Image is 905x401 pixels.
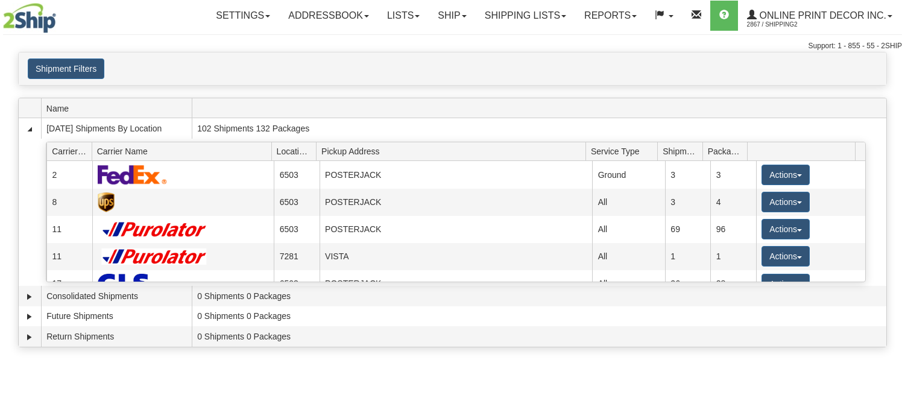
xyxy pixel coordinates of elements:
td: POSTERJACK [320,216,593,243]
td: Consolidated Shipments [41,286,192,306]
div: Support: 1 - 855 - 55 - 2SHIP [3,41,902,51]
td: 2 [46,161,92,188]
span: Carrier Id [52,142,92,160]
td: [DATE] Shipments By Location [41,118,192,139]
a: Expand [24,331,36,343]
button: Actions [762,219,810,239]
td: 3 [665,161,710,188]
td: All [592,270,665,297]
a: Addressbook [279,1,378,31]
td: 96 [710,216,755,243]
span: Packages [708,142,748,160]
td: 6503 [274,161,319,188]
span: Name [46,99,192,118]
img: Purolator [98,248,212,265]
td: 8 [46,189,92,216]
td: 28 [710,270,755,297]
td: 6503 [274,216,319,243]
td: 69 [665,216,710,243]
td: 0 Shipments 0 Packages [192,306,886,327]
span: Carrier Name [97,142,271,160]
td: 0 Shipments 0 Packages [192,326,886,347]
td: Ground [592,161,665,188]
a: Expand [24,291,36,303]
img: Purolator [98,221,212,238]
td: All [592,243,665,270]
span: Shipments [663,142,702,160]
button: Actions [762,274,810,294]
iframe: chat widget [877,139,904,262]
td: 102 Shipments 132 Packages [192,118,886,139]
td: 11 [46,216,92,243]
span: Location Id [277,142,317,160]
td: POSTERJACK [320,189,593,216]
td: 3 [665,189,710,216]
td: 4 [710,189,755,216]
img: GLS Canada [98,274,157,294]
img: UPS [98,192,115,212]
td: 3 [710,161,755,188]
button: Shipment Filters [28,58,104,79]
img: FedEx Express® [98,165,167,185]
td: 17 [46,270,92,297]
a: Ship [429,1,475,31]
span: Pickup Address [321,142,585,160]
td: POSTERJACK [320,161,593,188]
a: Expand [24,311,36,323]
a: Lists [378,1,429,31]
button: Actions [762,165,810,185]
td: All [592,189,665,216]
td: 11 [46,243,92,270]
a: Reports [575,1,646,31]
img: logo2867.jpg [3,3,56,33]
td: Future Shipments [41,306,192,327]
td: 1 [665,243,710,270]
td: Return Shipments [41,326,192,347]
td: VISTA [320,243,593,270]
span: Service Type [591,142,658,160]
button: Actions [762,246,810,267]
a: Shipping lists [476,1,575,31]
a: Settings [207,1,279,31]
td: 6503 [274,189,319,216]
td: 1 [710,243,755,270]
a: Collapse [24,123,36,135]
span: Online Print Decor Inc. [757,10,886,21]
td: 0 Shipments 0 Packages [192,286,886,306]
span: 2867 / Shipping2 [747,19,837,31]
button: Actions [762,192,810,212]
td: All [592,216,665,243]
td: POSTERJACK [320,270,593,297]
td: 26 [665,270,710,297]
td: 6503 [274,270,319,297]
a: Online Print Decor Inc. 2867 / Shipping2 [738,1,901,31]
td: 7281 [274,243,319,270]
